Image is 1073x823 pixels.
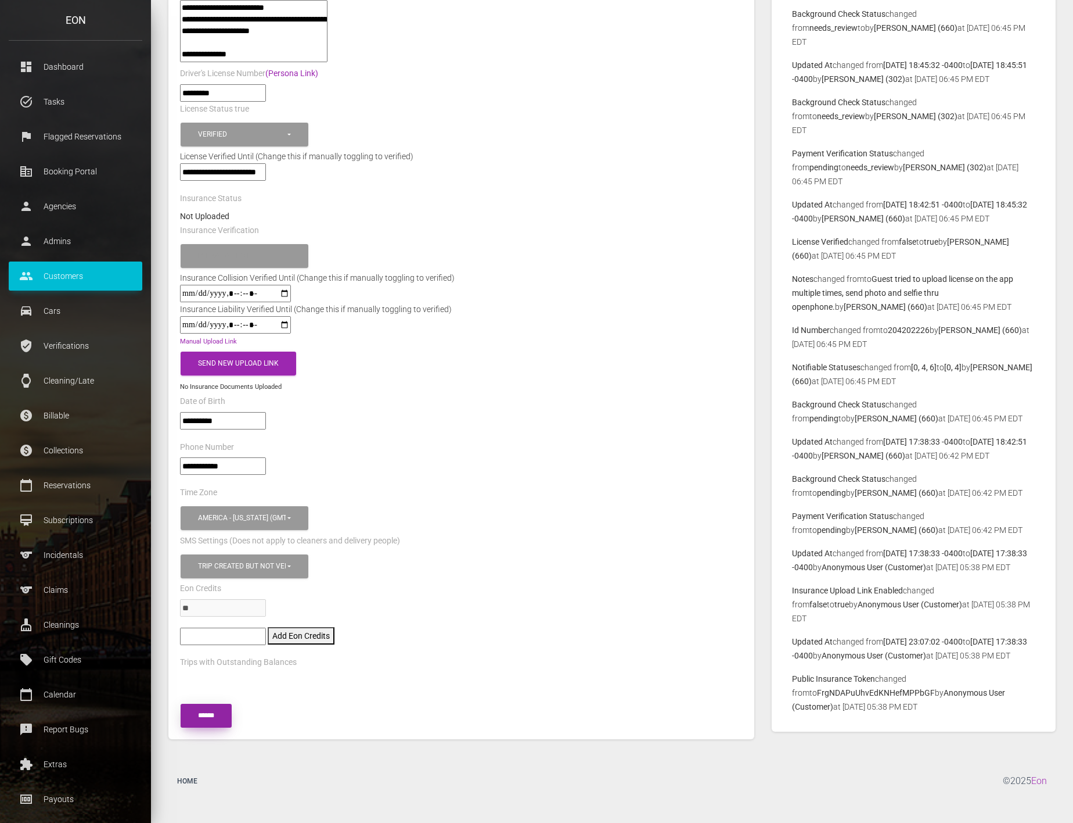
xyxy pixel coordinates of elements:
a: task_alt Tasks [9,87,142,116]
b: FrgNDAPuUhvEdKNHefMPPbGF [817,688,935,697]
p: Incidentals [17,546,134,564]
b: [DATE] 18:42:51 -0400 [883,200,963,209]
label: Time Zone [180,487,217,499]
a: Manual Upload Link [180,338,237,345]
a: feedback Report Bugs [9,715,142,744]
b: License Verified [792,237,848,246]
b: Updated At [792,437,833,446]
b: Updated At [792,637,833,646]
a: verified_user Verifications [9,331,142,360]
button: America - New York (GMT -05:00) [181,506,308,530]
p: changed from to by at [DATE] 05:38 PM EDT [792,546,1035,574]
div: Insurance Liability Verified Until (Change this if manually toggling to verified) [171,302,460,316]
a: extension Extras [9,750,142,779]
div: Insurance Collision Verified Until (Change this if manually toggling to verified) [171,271,463,285]
b: 204202226 [888,325,930,335]
b: [PERSON_NAME] (660) [855,525,938,535]
button: Verified [181,123,308,146]
a: money Payouts [9,785,142,814]
a: dashboard Dashboard [9,52,142,81]
label: Insurance Verification [180,225,259,237]
p: Subscriptions [17,511,134,529]
b: [0, 4] [944,363,962,372]
p: Agencies [17,198,134,215]
b: [PERSON_NAME] (302) [874,112,957,121]
p: Report Bugs [17,721,134,738]
a: Eon [1031,775,1047,786]
p: Billable [17,407,134,424]
a: drive_eta Cars [9,296,142,325]
b: Guest tried to upload license on the app multiple times, send photo and selfie thru openphone. [792,274,1013,312]
p: changed from to by at [DATE] 06:45 PM EDT [792,198,1035,226]
div: Please select [198,251,286,261]
p: Collections [17,442,134,459]
b: Notes [792,274,813,284]
label: Date of Birth [180,396,225,407]
p: Flagged Reservations [17,128,134,145]
p: Dashboard [17,58,134,76]
p: Reservations [17,477,134,494]
a: person Agencies [9,192,142,221]
label: Phone Number [180,442,234,453]
b: Notifiable Statuses [792,363,860,372]
b: Background Check Status [792,9,885,19]
a: calendar_today Reservations [9,471,142,500]
a: local_offer Gift Codes [9,645,142,674]
b: false [809,600,827,609]
p: Claims [17,581,134,599]
b: [PERSON_NAME] (660) [938,325,1022,335]
button: Send New Upload Link [181,352,296,375]
p: Cleaning/Late [17,372,134,389]
p: changed from to by at [DATE] 06:45 PM EDT [792,146,1035,188]
p: changed from to by at [DATE] 05:38 PM EDT [792,672,1035,714]
p: changed from to by at [DATE] 06:45 PM EDT [792,323,1035,351]
p: Cleanings [17,616,134,634]
p: changed from to by at [DATE] 06:42 PM EDT [792,435,1035,463]
b: [PERSON_NAME] (302) [903,163,986,172]
strong: Not Uploaded [180,212,229,221]
div: License Verified Until (Change this if manually toggling to verified) [171,149,751,163]
p: changed from to by at [DATE] 06:45 PM EDT [792,95,1035,137]
p: changed from to by at [DATE] 06:45 PM EDT [792,272,1035,314]
a: person Admins [9,227,142,256]
div: © 2025 [1003,765,1056,797]
p: Verifications [17,337,134,355]
b: [PERSON_NAME] (660) [855,488,938,498]
b: [DATE] 17:38:33 -0400 [883,549,963,558]
b: [DATE] 17:38:33 -0400 [883,437,963,446]
b: [PERSON_NAME] (302) [822,74,905,84]
b: true [924,237,938,246]
p: Calendar [17,686,134,703]
div: Verified [198,130,286,139]
a: corporate_fare Booking Portal [9,157,142,186]
p: Booking Portal [17,163,134,180]
a: sports Incidentals [9,541,142,570]
b: [0, 4, 6] [911,363,937,372]
label: License Status true [180,103,249,115]
div: Trip created but not verified , Customer is verified and trip is set to go [198,561,286,571]
p: Gift Codes [17,651,134,668]
b: Id Number [792,325,830,335]
b: [DATE] 23:07:02 -0400 [883,637,963,646]
b: Insurance Upload Link Enabled [792,586,903,595]
p: Admins [17,232,134,250]
a: paid Collections [9,436,142,465]
b: Updated At [792,60,833,70]
a: Home [168,765,206,797]
p: changed from to by at [DATE] 06:45 PM EDT [792,7,1035,49]
b: [PERSON_NAME] (660) [844,302,927,312]
b: false [899,237,916,246]
p: changed from to by at [DATE] 05:38 PM EDT [792,584,1035,625]
b: pending [817,488,846,498]
b: pending [809,414,838,423]
p: changed from to by at [DATE] 06:42 PM EDT [792,472,1035,500]
label: Driver's License Number [180,68,318,80]
a: paid Billable [9,401,142,430]
p: Payouts [17,790,134,808]
a: calendar_today Calendar [9,680,142,709]
b: Anonymous User (Customer) [822,563,926,572]
button: Trip created but not verified, Customer is verified and trip is set to go [181,554,308,578]
a: card_membership Subscriptions [9,506,142,535]
button: Please select [181,244,308,268]
label: Trips with Outstanding Balances [180,657,297,668]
